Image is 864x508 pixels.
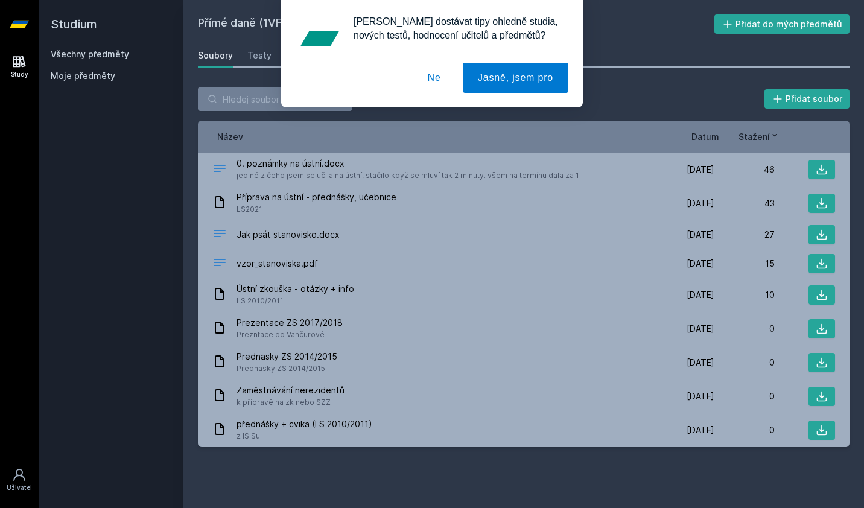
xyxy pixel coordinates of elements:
[739,130,780,143] button: Stažení
[237,191,396,203] span: Příprava na ústní - přednášky, učebnice
[687,289,714,301] span: [DATE]
[687,229,714,241] span: [DATE]
[687,164,714,176] span: [DATE]
[687,357,714,369] span: [DATE]
[296,14,344,63] img: notification icon
[687,390,714,402] span: [DATE]
[237,317,343,329] span: Prezentace ZS 2017/2018
[237,203,396,215] span: LS2021
[237,295,354,307] span: LS 2010/2011
[714,164,775,176] div: 46
[237,229,340,241] span: Jak psát stanovisko.docx
[217,130,243,143] button: Název
[687,197,714,209] span: [DATE]
[714,390,775,402] div: 0
[237,157,579,170] span: 0. poznámky na ústní.docx
[714,323,775,335] div: 0
[739,130,770,143] span: Stažení
[714,229,775,241] div: 27
[714,258,775,270] div: 15
[7,483,32,492] div: Uživatel
[237,430,372,442] span: z ISISu
[212,161,227,179] div: DOCX
[413,63,456,93] button: Ne
[237,396,345,408] span: k přípravě na zk nebo SZZ
[687,323,714,335] span: [DATE]
[237,283,354,295] span: Ústní zkouška - otázky + info
[237,418,372,430] span: přednášky + cvika (LS 2010/2011)
[687,258,714,270] span: [DATE]
[687,424,714,436] span: [DATE]
[463,63,568,93] button: Jasně, jsem pro
[714,424,775,436] div: 0
[212,255,227,273] div: PDF
[237,384,345,396] span: Zaměstnávání nerezidentů
[237,170,579,182] span: jediné z čeho jsem se učila na ústní, stačilo když se mluví tak 2 minuty. všem na termínu dala za 1
[2,462,36,498] a: Uživatel
[212,226,227,244] div: DOCX
[714,197,775,209] div: 43
[237,363,337,375] span: Prednasky ZS 2014/2015
[237,351,337,363] span: Prednasky ZS 2014/2015
[237,329,343,341] span: Prezntace od Vančurové
[714,357,775,369] div: 0
[714,289,775,301] div: 10
[691,130,719,143] button: Datum
[237,258,318,270] span: vzor_stanoviska.pdf
[344,14,568,42] div: [PERSON_NAME] dostávat tipy ohledně studia, nových testů, hodnocení učitelů a předmětů?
